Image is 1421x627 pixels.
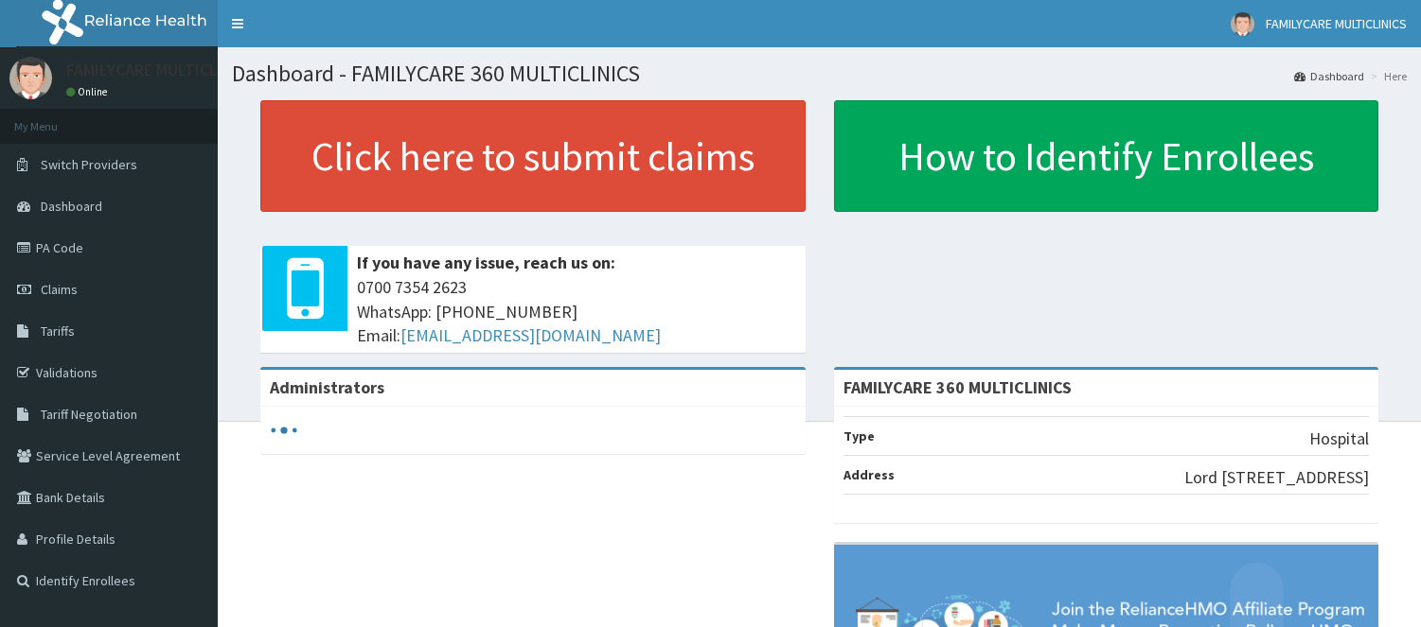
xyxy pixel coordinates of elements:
b: Type [844,427,875,444]
span: Tariffs [41,322,75,340]
span: 0700 7354 2623 WhatsApp: [PHONE_NUMBER] Email: [357,275,796,348]
a: Dashboard [1294,68,1364,84]
span: Switch Providers [41,156,137,173]
b: Address [844,466,895,483]
a: Click here to submit claims [260,100,806,212]
a: [EMAIL_ADDRESS][DOMAIN_NAME] [400,324,661,346]
h1: Dashboard - FAMILYCARE 360 MULTICLINICS [232,61,1407,86]
p: Hospital [1309,427,1369,451]
a: Online [66,85,112,98]
span: Dashboard [41,198,102,215]
span: FAMILYCARE MULTICLINICS [1266,15,1407,32]
span: Tariff Negotiation [41,406,137,423]
img: User Image [9,57,52,99]
a: How to Identify Enrollees [834,100,1379,212]
b: If you have any issue, reach us on: [357,252,615,273]
b: Administrators [270,376,384,398]
strong: FAMILYCARE 360 MULTICLINICS [844,376,1072,398]
img: User Image [1231,12,1254,36]
svg: audio-loading [270,416,298,444]
p: FAMILYCARE MULTICLINICS [66,61,258,78]
span: Claims [41,281,78,298]
p: Lord [STREET_ADDRESS] [1184,465,1369,490]
li: Here [1366,68,1407,84]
